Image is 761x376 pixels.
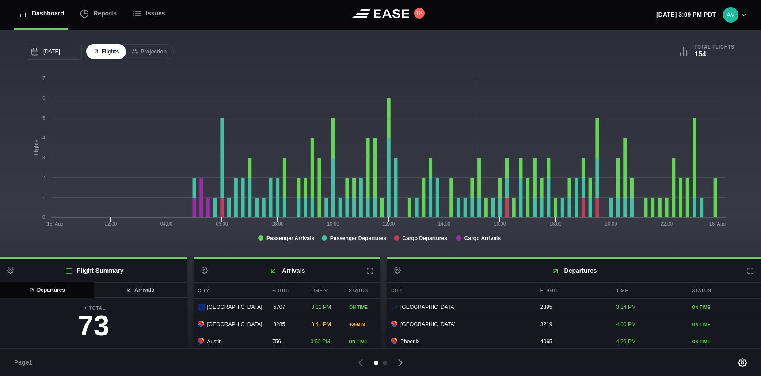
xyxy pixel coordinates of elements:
span: Phoenix [400,338,419,346]
text: 3 [42,155,45,160]
div: 4065 [536,333,609,350]
text: 6 [42,95,45,101]
div: ON TIME [692,338,757,345]
span: [GEOGRAPHIC_DATA] [400,303,456,311]
span: Page 1 [14,358,36,367]
span: 3:41 PM [311,321,331,327]
p: [DATE] 3:09 PM PDT [656,10,716,19]
span: [GEOGRAPHIC_DATA] [207,320,263,328]
b: Total Flights [694,44,734,50]
text: 5 [42,115,45,120]
div: 3285 [269,316,304,333]
tspan: Cargo Arrivals [464,235,501,241]
div: City [387,283,534,298]
text: 04:00 [160,221,173,226]
span: 3:24 PM [616,304,636,310]
text: 12:00 [383,221,395,226]
div: Time [612,283,685,298]
tspan: 16. Aug [709,221,726,226]
div: Flight [536,283,609,298]
text: 08:00 [271,221,284,226]
text: 20:00 [605,221,617,226]
text: 22:00 [661,221,673,226]
div: Status [688,283,761,298]
input: mm/dd/yyyy [27,44,82,60]
tspan: 15. Aug [47,221,63,226]
div: Flight [268,283,304,298]
span: Austin [207,338,222,346]
span: 3:21 PM [311,304,331,310]
text: 02:00 [105,221,117,226]
button: Flights [86,44,126,60]
div: + 26 MIN [349,321,376,328]
text: 4 [42,135,45,140]
div: ON TIME [349,304,376,311]
span: 4:26 PM [616,338,636,345]
text: 0 [42,214,45,220]
tspan: Passenger Arrivals [266,235,315,241]
div: ON TIME [692,304,757,311]
div: ON TIME [692,321,757,328]
h3: 73 [7,312,180,340]
span: 4:00 PM [616,321,636,327]
div: Status [344,283,380,298]
div: 3219 [536,316,609,333]
b: Total [7,305,180,312]
div: City [194,283,266,298]
tspan: Passenger Departures [330,235,387,241]
div: Time [306,283,342,298]
text: 16:00 [494,221,506,226]
text: 14:00 [438,221,451,226]
text: 7 [42,75,45,81]
text: 18:00 [549,221,562,226]
span: [GEOGRAPHIC_DATA] [207,303,263,311]
h2: Arrivals [194,259,381,282]
span: [GEOGRAPHIC_DATA] [400,320,456,328]
div: 756 [268,333,304,350]
div: 2395 [536,299,609,316]
button: Arrivals [93,282,187,298]
text: 1 [42,195,45,200]
text: 10:00 [327,221,339,226]
text: 06:00 [216,221,228,226]
tspan: Cargo Departures [402,235,447,241]
button: 18 [414,8,425,19]
div: ON TIME [349,338,376,345]
img: 9eca6f7b035e9ca54b5c6e3bab63db89 [723,7,738,23]
tspan: Flights [33,140,39,155]
div: 5707 [269,299,304,316]
span: 3:52 PM [311,338,331,345]
a: Total73 [7,305,180,344]
h2: Departures [387,259,761,282]
button: Projection [125,44,174,60]
text: 2 [42,175,45,180]
b: 154 [694,50,706,58]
